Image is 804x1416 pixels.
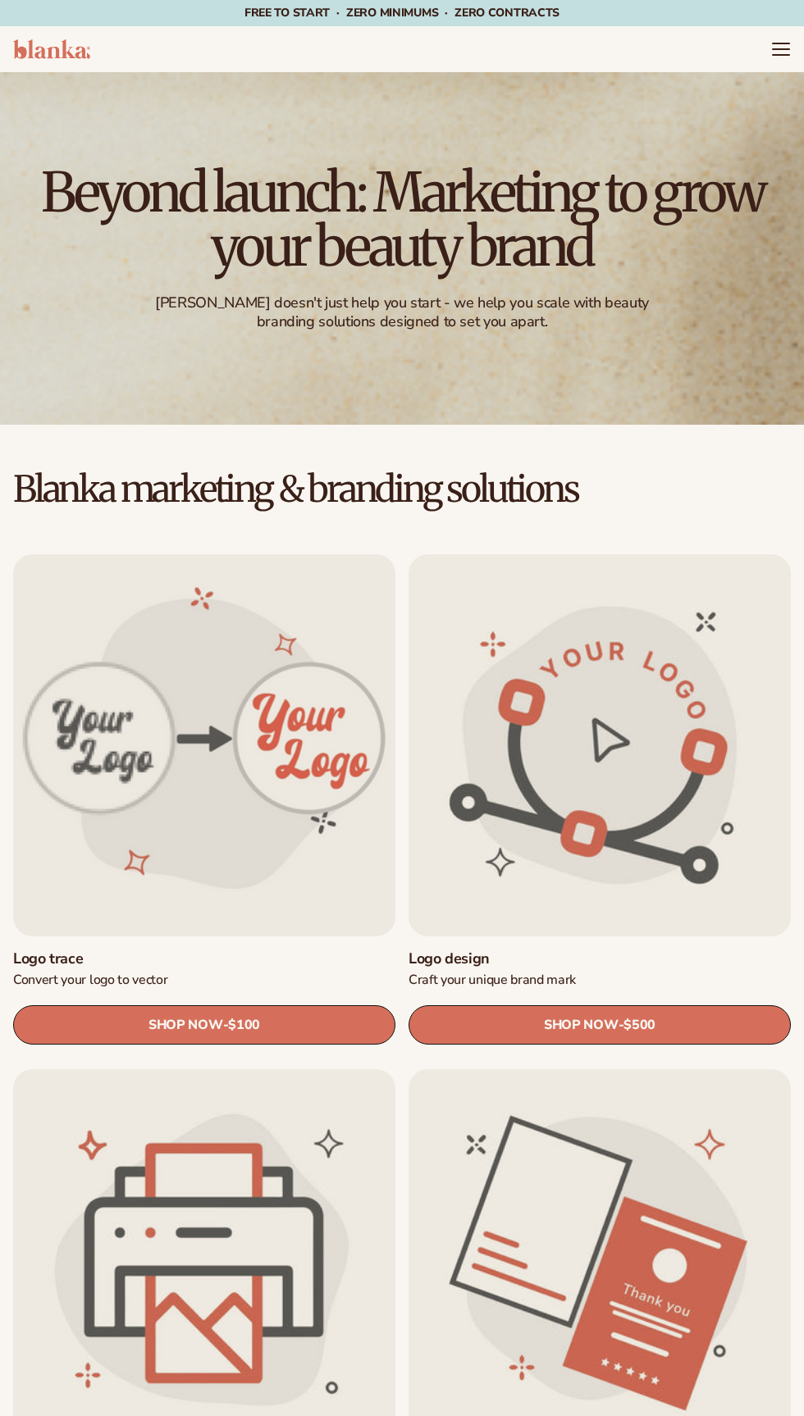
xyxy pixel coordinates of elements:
div: [PERSON_NAME] doesn't just help you start - we help you scale with beauty branding solutions desi... [143,294,661,332]
span: Free to start · ZERO minimums · ZERO contracts [244,5,560,20]
span: $500 [624,1018,656,1033]
img: logo [13,39,90,59]
a: SHOP NOW- $100 [13,1005,395,1045]
a: SHOP NOW- $500 [409,1005,791,1045]
span: SHOP NOW [544,1018,618,1033]
a: Logo trace [13,949,395,968]
span: SHOP NOW [148,1018,222,1033]
h1: Beyond launch: Marketing to grow your beauty brand [13,166,791,274]
span: $100 [228,1018,260,1033]
a: Logo design [409,949,791,968]
summary: Menu [771,39,791,59]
